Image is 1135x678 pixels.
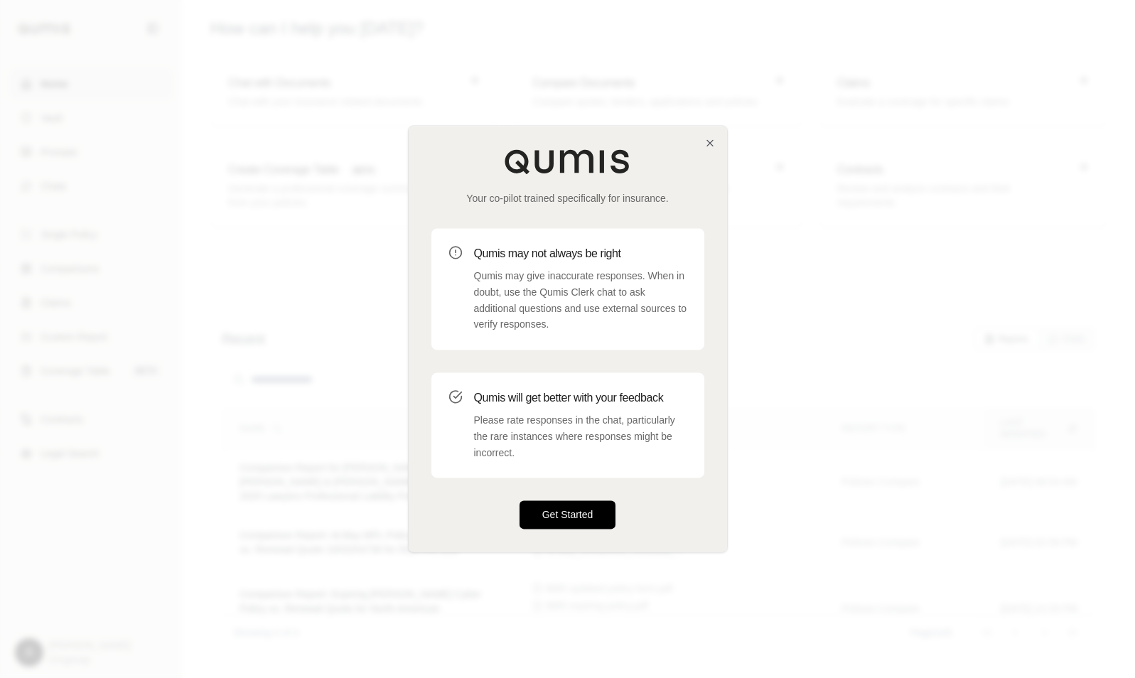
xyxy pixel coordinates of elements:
[474,245,687,262] h3: Qumis may not always be right
[474,412,687,461] p: Please rate responses in the chat, particularly the rare instances where responses might be incor...
[474,389,687,407] h3: Qumis will get better with your feedback
[504,149,632,174] img: Qumis Logo
[474,268,687,333] p: Qumis may give inaccurate responses. When in doubt, use the Qumis Clerk chat to ask additional qu...
[431,191,704,205] p: Your co-pilot trained specifically for insurance.
[520,501,616,529] button: Get Started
